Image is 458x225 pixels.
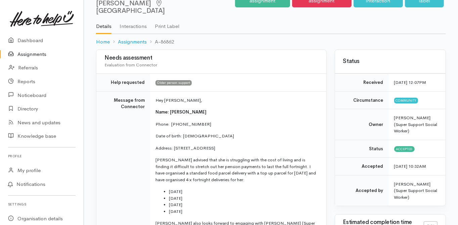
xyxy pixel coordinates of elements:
p: Address: [STREET_ADDRESS] [155,145,318,152]
time: [DATE] 12:07PM [394,79,426,85]
td: Circumstance [335,91,389,109]
h6: Settings [8,200,76,209]
p: Date of birth: [DEMOGRAPHIC_DATA] [155,133,318,139]
a: Assignments [118,38,147,46]
td: Owner [335,109,389,140]
span: Evaluation from Connector [104,62,157,68]
td: Accepted by [335,175,389,206]
nav: breadcrumb [96,34,446,50]
td: Received [335,74,389,92]
h3: Needs assessment [104,55,318,61]
span: Accepted [394,146,415,152]
a: Details [96,14,111,34]
td: Accepted [335,158,389,175]
li: [DATE] [169,208,318,215]
li: [DATE] [169,188,318,195]
a: Home [96,38,110,46]
h3: Status [343,58,438,65]
p: [PERSON_NAME] advised that she is struggling with the cost of living and is finding it difficult ... [155,157,318,183]
li: [DATE] [169,195,318,202]
li: A-86862 [147,38,174,46]
li: [DATE] [169,201,318,208]
p: Hey [PERSON_NAME], [155,97,318,104]
time: [DATE] 10:32AM [394,163,426,169]
td: [PERSON_NAME] (Super Support Social Worker) [389,175,446,206]
span: Community [394,98,418,103]
p: Phone: [PHONE_NUMBER] [155,121,318,128]
td: Status [335,140,389,158]
a: Print Label [155,14,179,33]
span: Name: [PERSON_NAME] [155,109,207,115]
td: Help requested [96,74,150,92]
span: [PERSON_NAME] (Super Support Social Worker) [394,115,438,134]
a: Interactions [120,14,147,33]
span: Older person support [155,80,192,86]
h6: Profile [8,152,76,161]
